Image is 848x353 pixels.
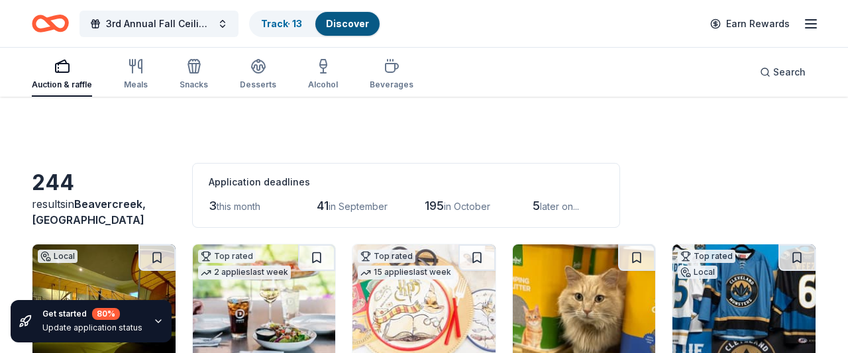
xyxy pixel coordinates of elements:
div: Local [38,250,78,263]
div: Top rated [358,250,415,263]
div: Desserts [240,79,276,90]
a: Track· 13 [261,18,302,29]
button: Alcohol [308,53,338,97]
a: Discover [326,18,369,29]
span: 3rd Annual Fall Ceilidh and Fundraiser [106,16,212,32]
button: Auction & raffle [32,53,92,97]
button: Search [749,59,816,85]
button: Desserts [240,53,276,97]
button: 3rd Annual Fall Ceilidh and Fundraiser [79,11,238,37]
button: Beverages [370,53,413,97]
div: Top rated [198,250,256,263]
div: Top rated [678,250,735,263]
button: Snacks [180,53,208,97]
div: 80 % [92,308,120,320]
button: Meals [124,53,148,97]
span: 5 [533,199,540,213]
div: Beverages [370,79,413,90]
div: Application deadlines [209,174,604,190]
div: Get started [42,308,142,320]
a: Home [32,8,69,39]
button: Track· 13Discover [249,11,381,37]
span: in [32,197,146,227]
span: in October [444,201,490,212]
div: 15 applies last week [358,266,454,279]
span: Search [773,64,806,80]
span: this month [217,201,260,212]
a: Earn Rewards [702,12,798,36]
div: results [32,196,176,228]
span: 41 [317,199,329,213]
div: Alcohol [308,79,338,90]
span: 195 [425,199,444,213]
span: Beavercreek, [GEOGRAPHIC_DATA] [32,197,146,227]
div: Local [678,266,717,279]
span: in September [329,201,388,212]
div: Update application status [42,323,142,333]
div: Meals [124,79,148,90]
div: Snacks [180,79,208,90]
span: 3 [209,199,217,213]
div: Auction & raffle [32,79,92,90]
span: later on... [540,201,579,212]
div: 244 [32,170,176,196]
div: 2 applies last week [198,266,291,279]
